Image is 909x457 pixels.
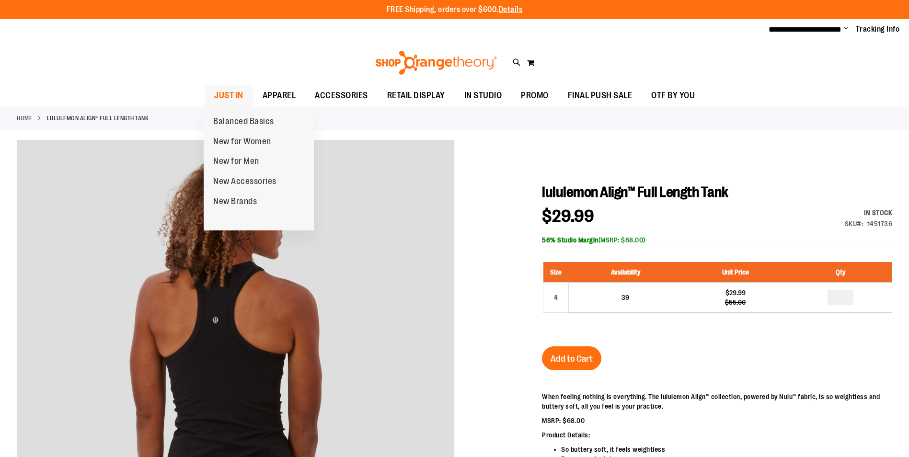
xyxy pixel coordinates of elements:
[204,132,281,152] a: New for Women
[213,156,259,168] span: New for Men
[561,445,892,454] li: So buttery soft, it feels weightless
[844,24,849,34] button: Account menu
[845,208,893,217] div: In stock
[213,137,271,149] span: New for Women
[374,51,498,75] img: Shop Orangetheory
[551,354,593,364] span: Add to Cart
[542,430,892,440] p: Product Details:
[213,196,257,208] span: New Brands
[47,114,149,123] strong: lululemon Align™ Full Length Tank
[455,85,512,107] a: IN STUDIO
[263,85,296,106] span: APPAREL
[387,4,523,15] p: FREE Shipping, orders over $600.
[204,112,284,132] a: Balanced Basics
[856,24,900,34] a: Tracking Info
[687,288,783,297] div: $29.99
[542,392,892,411] p: When feeling nothing is everything. The lululemon Align™ collection, powered by Nulu™ fabric, is ...
[558,85,642,107] a: FINAL PUSH SALE
[499,5,523,14] a: Details
[687,297,783,307] div: $55.00
[214,85,243,106] span: JUST IN
[651,85,695,106] span: OTF BY YOU
[542,416,892,425] p: MSRP: $68.00
[213,176,276,188] span: New Accessories
[542,235,892,245] div: (MSRP: $68.00)
[387,85,445,106] span: RETAIL DISPLAY
[521,85,549,106] span: PROMO
[845,208,893,217] div: Availability
[542,206,594,226] span: $29.99
[682,262,788,283] th: Unit Price
[789,262,892,283] th: Qty
[542,346,601,370] button: Add to Cart
[542,236,598,244] b: 56% Studio Margin
[845,220,863,228] strong: SKU
[642,85,704,107] a: OTF BY YOU
[542,184,728,200] span: lululemon Align™ Full Length Tank
[543,262,569,283] th: Size
[378,85,455,107] a: RETAIL DISPLAY
[205,85,253,107] a: JUST IN
[204,171,286,192] a: New Accessories
[549,290,563,305] div: 4
[204,107,314,231] ul: JUST IN
[315,85,368,106] span: ACCESSORIES
[568,85,633,106] span: FINAL PUSH SALE
[511,85,558,107] a: PROMO
[204,151,269,171] a: New for Men
[213,116,274,128] span: Balanced Basics
[305,85,378,107] a: ACCESSORIES
[621,294,629,301] span: 39
[464,85,502,106] span: IN STUDIO
[253,85,306,107] a: APPAREL
[867,219,893,228] div: 1451736
[204,192,266,212] a: New Brands
[569,262,682,283] th: Availability
[17,114,32,123] a: Home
